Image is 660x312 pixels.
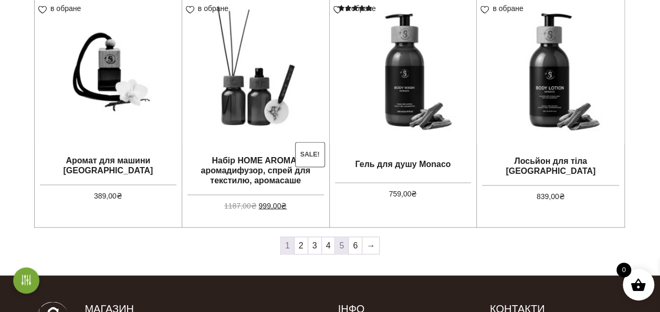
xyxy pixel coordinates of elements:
[186,4,232,13] a: в обране
[38,6,47,14] img: unfavourite.svg
[117,191,122,200] span: ₴
[362,237,379,254] a: →
[94,191,122,200] bdi: 389,00
[224,201,257,210] bdi: 1187,00
[186,6,194,14] img: unfavourite.svg
[35,151,182,179] h2: Аромат для машини [GEOGRAPHIC_DATA]
[480,4,527,13] a: в обране
[281,201,287,210] span: ₴
[50,4,81,13] span: в обране
[480,6,489,14] img: unfavourite.svg
[477,151,624,180] h2: Лосьйон для тіла [GEOGRAPHIC_DATA]
[182,151,329,190] h2: Набір HOME AROMA: аромадифузор, спрей для текстилю, аромасаше
[559,192,565,200] span: ₴
[295,237,308,254] a: 2
[295,142,325,167] span: Sale!
[389,189,417,197] bdi: 759,00
[333,6,342,14] img: unfavourite.svg
[537,192,565,200] bdi: 839,00
[335,237,348,254] a: 5
[345,4,376,13] span: в обране
[322,237,335,254] a: 4
[349,237,362,254] a: 6
[308,237,321,254] a: 3
[251,201,257,210] span: ₴
[281,237,294,254] span: 1
[333,4,380,13] a: в обране
[411,189,417,197] span: ₴
[330,151,477,177] h2: Гель для душу Monaco
[258,201,287,210] bdi: 999,00
[616,263,631,277] span: 0
[198,4,228,13] span: в обране
[493,4,523,13] span: в обране
[38,4,85,13] a: в обране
